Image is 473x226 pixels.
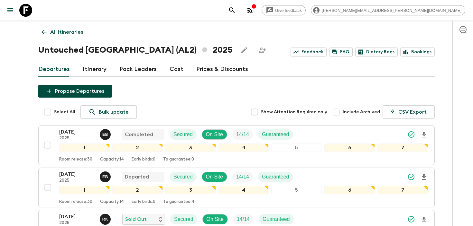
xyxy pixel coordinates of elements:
button: RK [100,214,112,225]
p: Early birds: 0 [132,157,155,162]
p: Secured [174,215,193,223]
p: All itineraries [50,28,83,36]
p: R K [102,217,108,222]
p: Secured [173,131,193,138]
a: Bookings [400,48,435,56]
a: Bulk update [80,105,137,119]
span: Robert Kaca [100,216,112,221]
a: Departures [38,62,70,77]
div: 5 [271,143,322,152]
div: 3 [165,186,216,194]
div: On Site [202,129,227,140]
p: On Site [207,215,224,223]
p: Bulk update [99,108,129,116]
p: Departed [125,173,149,181]
p: To guarantee: 0 [163,157,194,162]
div: 2 [112,186,163,194]
p: Sold Out [125,215,147,223]
p: Guaranteed [262,173,289,181]
div: Trip Fill [233,214,254,224]
p: To guarantee: 4 [163,199,194,204]
p: [DATE] [59,170,95,178]
div: [PERSON_NAME][EMAIL_ADDRESS][PERSON_NAME][DOMAIN_NAME] [311,5,465,15]
p: [DATE] [59,213,95,221]
div: 6 [324,143,375,152]
p: Room release: 30 [59,199,92,204]
span: Share this itinerary [256,44,269,56]
p: Completed [125,131,153,138]
div: 4 [218,186,269,194]
div: Secured [170,214,197,224]
svg: Download Onboarding [420,131,428,139]
div: Secured [170,129,197,140]
span: Give feedback [272,8,305,13]
p: Capacity: 14 [100,199,124,204]
p: 2025 [59,178,95,183]
p: On Site [206,131,223,138]
button: search adventures [226,4,238,17]
p: Guaranteed [263,215,290,223]
div: Secured [170,172,197,182]
div: Trip Fill [232,172,253,182]
svg: Synced Successfully [407,173,415,181]
div: 3 [165,143,216,152]
svg: Download Onboarding [420,173,428,181]
p: 14 / 14 [236,173,249,181]
span: Include Archived [343,109,380,115]
div: Trip Fill [232,129,253,140]
a: Prices & Discounts [196,62,248,77]
span: Erild Balla [100,173,112,178]
div: 1 [59,143,110,152]
p: [DATE] [59,128,95,136]
p: On Site [206,173,223,181]
p: Guaranteed [262,131,289,138]
p: Early birds: 0 [132,199,155,204]
a: Feedback [291,48,327,56]
span: Erild Balla [100,131,112,136]
div: On Site [202,172,227,182]
p: 14 / 14 [237,215,250,223]
p: Capacity: 14 [100,157,124,162]
a: Dietary Reqs [355,48,398,56]
div: 7 [377,143,428,152]
h1: Untouched [GEOGRAPHIC_DATA] (AL2) 2025 [38,44,233,56]
div: 1 [59,186,110,194]
svg: Synced Successfully [407,215,415,223]
button: Edit this itinerary [238,44,251,56]
span: Select All [54,109,75,115]
a: All itineraries [38,26,87,39]
p: Secured [173,173,193,181]
div: 6 [324,186,375,194]
p: 2025 [59,221,95,226]
p: 14 / 14 [236,131,249,138]
button: [DATE]2025Erild BallaCompletedSecuredOn SiteTrip FillGuaranteed1234567Room release:30Capacity:14E... [38,125,435,165]
span: Show Attention Required only [261,109,327,115]
button: [DATE]2025Erild BallaDepartedSecuredOn SiteTrip FillGuaranteed1234567Room release:30Capacity:14Ea... [38,168,435,207]
button: CSV Export [383,105,435,119]
button: Propose Departures [38,85,112,98]
a: FAQ [329,48,353,56]
button: menu [4,4,17,17]
div: 7 [377,186,428,194]
a: Cost [170,62,183,77]
p: Room release: 30 [59,157,92,162]
div: 5 [271,186,322,194]
a: Give feedback [262,5,306,15]
div: 4 [218,143,269,152]
div: 2 [112,143,163,152]
span: [PERSON_NAME][EMAIL_ADDRESS][PERSON_NAME][DOMAIN_NAME] [318,8,465,13]
a: Itinerary [83,62,107,77]
p: 2025 [59,136,95,141]
div: On Site [202,214,228,224]
svg: Download Onboarding [420,216,428,223]
svg: Synced Successfully [407,131,415,138]
a: Pack Leaders [119,62,157,77]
